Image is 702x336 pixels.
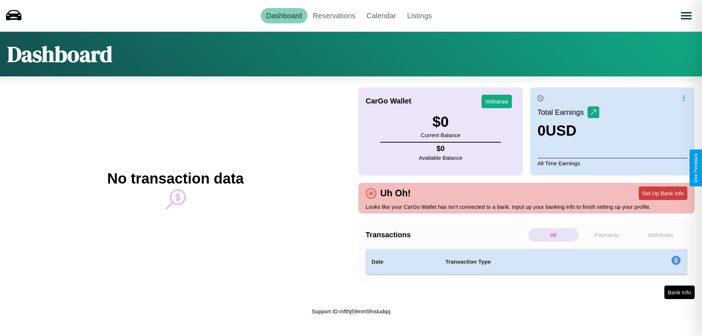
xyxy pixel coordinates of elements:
p: All [528,228,578,242]
h1: Dashboard [7,39,112,69]
h4: Transactions [366,231,526,239]
p: Support ID: mfthj59mm5fnsludqq [312,306,390,316]
h2: No transaction data [107,170,244,187]
p: All Time Earnings [537,158,687,168]
button: Open menu [676,5,697,26]
h4: $ 0 [419,144,463,153]
table: simple table [366,249,687,275]
a: Calendar [361,8,401,23]
a: Dashboard [261,8,307,23]
p: Total Earnings [537,106,588,119]
p: Withdraws [635,228,686,242]
p: Looks like your CarGo Wallet has isn't connected to a bank. Input up your banking info to finish ... [366,202,687,212]
p: Payments [582,228,632,242]
h3: 0 USD [537,122,599,139]
p: Available Balance [419,153,463,163]
h3: $ 0 [421,114,460,130]
button: Set Up Bank Info [639,186,687,200]
h4: Transaction Type [445,257,611,266]
button: Bank Info [664,286,695,299]
h4: Date [371,257,434,266]
div: Give Feedback [693,153,698,183]
button: Withdraw [482,95,512,108]
p: Current Balance [421,130,460,140]
h4: Uh Oh! [377,188,414,199]
a: Reservations [307,8,361,23]
h4: CarGo Wallet [366,97,411,105]
a: Listings [401,8,437,23]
